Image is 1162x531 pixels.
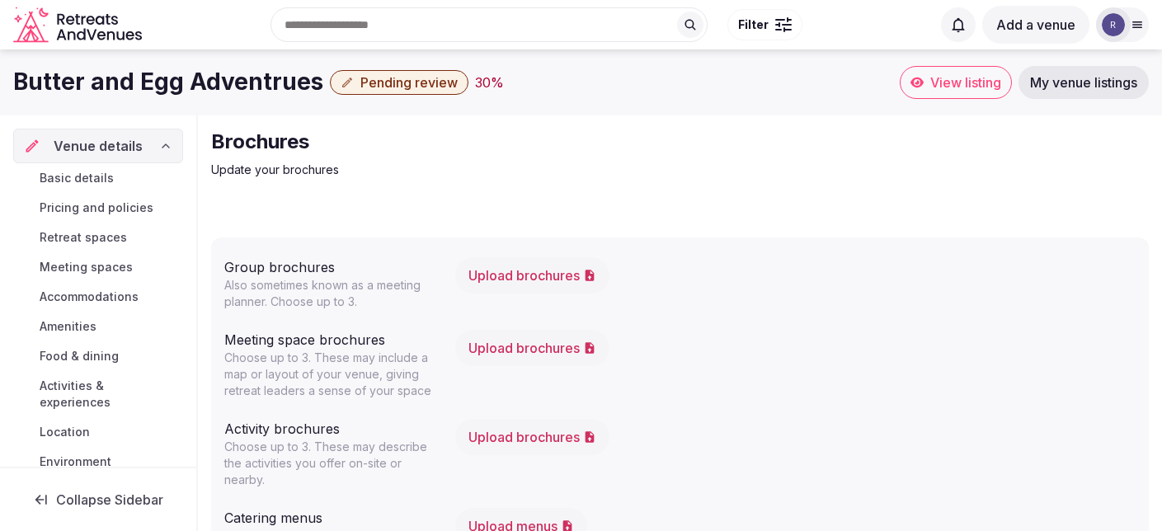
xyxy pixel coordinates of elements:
button: Upload brochures [455,419,609,455]
a: Environment [13,450,183,473]
button: Filter [727,9,802,40]
div: Meeting space brochures [224,323,442,350]
button: Pending review [330,70,468,95]
div: Group brochures [224,251,442,277]
a: Food & dining [13,345,183,368]
span: View listing [930,74,1001,91]
div: Activity brochures [224,412,442,439]
a: Add a venue [982,16,1089,33]
a: View listing [900,66,1012,99]
a: Accommodations [13,285,183,308]
span: Retreat spaces [40,229,127,246]
span: Food & dining [40,348,119,364]
a: Pricing and policies [13,196,183,219]
span: Amenities [40,318,96,335]
p: Choose up to 3. These may describe the activities you offer on-site or nearby. [224,439,435,488]
span: Meeting spaces [40,259,133,275]
div: Catering menus [224,501,442,528]
h2: Brochures [211,129,765,155]
span: Location [40,424,90,440]
a: Visit the homepage [13,7,145,44]
a: Retreat spaces [13,226,183,249]
button: Upload brochures [455,257,609,294]
button: Add a venue [982,6,1089,44]
a: Meeting spaces [13,256,183,279]
a: Basic details [13,167,183,190]
img: ron [1102,13,1125,36]
p: Also sometimes known as a meeting planner. Choose up to 3. [224,277,435,310]
div: 30 % [475,73,504,92]
a: Activities & experiences [13,374,183,414]
p: Choose up to 3. These may include a map or layout of your venue, giving retreat leaders a sense o... [224,350,435,399]
span: Filter [738,16,769,33]
button: Upload brochures [455,330,609,366]
span: Basic details [40,170,114,186]
span: Pricing and policies [40,200,153,216]
a: Location [13,421,183,444]
span: Venue details [54,136,143,156]
span: Collapse Sidebar [56,491,163,508]
a: My venue listings [1019,66,1149,99]
span: My venue listings [1030,74,1137,91]
svg: Retreats and Venues company logo [13,7,145,44]
span: Activities & experiences [40,378,176,411]
span: Accommodations [40,289,139,305]
p: Update your brochures [211,162,765,178]
button: 30% [475,73,504,92]
span: Environment [40,453,111,470]
span: Pending review [360,74,458,91]
h1: Butter and Egg Adventrues [13,66,323,98]
a: Amenities [13,315,183,338]
button: Collapse Sidebar [13,482,183,518]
